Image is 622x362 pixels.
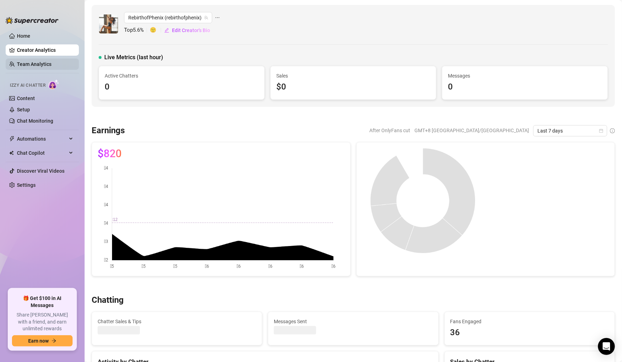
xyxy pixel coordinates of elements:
[99,14,118,33] img: RebirthofPhenix (@rebirthofphenix)
[164,25,210,36] button: Edit Creator's Bio
[450,326,609,339] div: 36
[105,80,259,94] div: 0
[17,133,67,145] span: Automations
[12,295,73,309] span: 🎁 Get $100 in AI Messages
[128,12,208,23] span: RebirthofPhenix (rebirthofphenix)
[448,80,602,94] div: 0
[215,12,220,23] span: ellipsis
[17,182,36,188] a: Settings
[369,125,410,136] span: After OnlyFans cut
[17,147,67,159] span: Chat Copilot
[17,96,35,101] a: Content
[124,26,150,35] span: Top 5.6 %
[51,338,56,343] span: arrow-right
[610,128,615,133] span: info-circle
[9,151,14,155] img: Chat Copilot
[10,82,45,89] span: Izzy AI Chatter
[414,125,529,136] span: GMT+8 [GEOGRAPHIC_DATA]/[GEOGRAPHIC_DATA]
[105,72,259,80] span: Active Chatters
[9,136,15,142] span: thunderbolt
[537,125,603,136] span: Last 7 days
[17,168,64,174] a: Discover Viral Videos
[98,148,122,159] span: $820
[448,72,602,80] span: Messages
[28,338,49,344] span: Earn now
[12,312,73,332] span: Share [PERSON_NAME] with a friend, and earn unlimited rewards
[598,338,615,355] div: Open Intercom Messenger
[17,107,30,112] a: Setup
[6,17,58,24] img: logo-BBDzfeDw.svg
[274,318,432,325] span: Messages Sent
[150,26,164,35] span: 🙂
[17,33,30,39] a: Home
[48,79,59,90] img: AI Chatter
[104,53,163,62] span: Live Metrics (last hour)
[17,61,51,67] a: Team Analytics
[276,80,430,94] div: $0
[164,28,169,33] span: edit
[98,318,256,325] span: Chatter Sales & Tips
[17,118,53,124] a: Chat Monitoring
[17,44,73,56] a: Creator Analytics
[276,72,430,80] span: Sales
[204,16,208,20] span: team
[92,295,124,306] h3: Chatting
[12,335,73,346] button: Earn nowarrow-right
[172,27,210,33] span: Edit Creator's Bio
[92,125,125,136] h3: Earnings
[599,129,603,133] span: calendar
[450,318,609,325] span: Fans Engaged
